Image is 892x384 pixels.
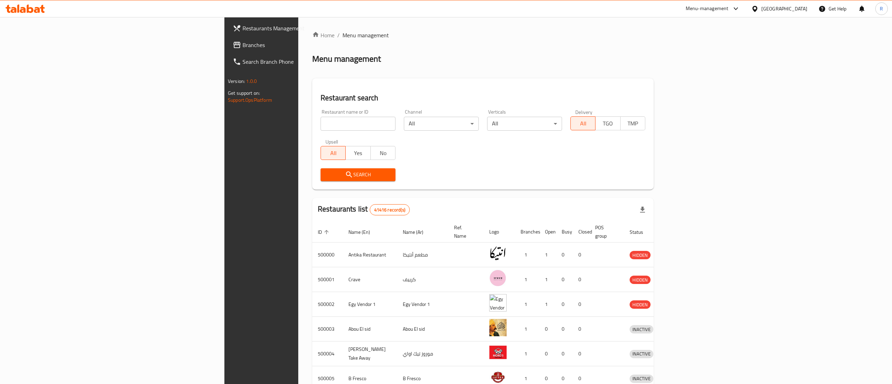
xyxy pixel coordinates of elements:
td: 0 [573,292,590,317]
td: 0 [573,317,590,341]
label: Delivery [575,109,593,114]
th: Logo [484,221,515,243]
span: Status [630,228,652,236]
a: Branches [227,37,374,53]
button: All [570,116,595,130]
td: موروز تيك اواي [397,341,448,366]
td: 1 [515,292,539,317]
button: All [321,146,346,160]
img: Egy Vendor 1 [489,294,507,312]
div: Menu-management [686,5,729,13]
span: INACTIVE [630,350,653,358]
div: All [404,117,479,131]
span: INACTIVE [630,325,653,333]
td: 0 [573,243,590,267]
span: HIDDEN [630,251,651,259]
td: Abou El sid [397,317,448,341]
span: Name (Ar) [403,228,432,236]
span: Name (En) [348,228,379,236]
span: Ref. Name [454,223,475,240]
button: Search [321,168,395,181]
td: 0 [556,317,573,341]
div: HIDDEN [630,300,651,309]
span: All [574,118,593,129]
span: TMP [623,118,643,129]
td: 0 [573,341,590,366]
span: All [324,148,343,158]
button: No [370,146,395,160]
td: 1 [539,267,556,292]
div: Export file [634,201,651,218]
td: 0 [539,317,556,341]
img: Antika Restaurant [489,245,507,262]
th: Busy [556,221,573,243]
td: 1 [515,243,539,267]
td: 0 [556,341,573,366]
a: Search Branch Phone [227,53,374,70]
td: 1 [515,317,539,341]
td: 0 [539,341,556,366]
th: Open [539,221,556,243]
td: 1 [539,292,556,317]
th: Branches [515,221,539,243]
span: Search Branch Phone [243,57,368,66]
td: 0 [556,267,573,292]
button: TGO [595,116,620,130]
span: No [374,148,393,158]
a: Restaurants Management [227,20,374,37]
span: Branches [243,41,368,49]
span: Yes [348,148,368,158]
td: Egy Vendor 1 [397,292,448,317]
img: Moro's Take Away [489,344,507,361]
span: INACTIVE [630,375,653,383]
img: Crave [489,269,507,287]
span: Get support on: [228,89,260,98]
td: 1 [539,243,556,267]
th: Closed [573,221,590,243]
td: 0 [556,243,573,267]
td: 0 [556,292,573,317]
td: مطعم أنتيكا [397,243,448,267]
div: [GEOGRAPHIC_DATA] [761,5,807,13]
input: Search for restaurant name or ID.. [321,117,395,131]
label: Upsell [325,139,338,144]
h2: Restaurant search [321,93,645,103]
td: 0 [573,267,590,292]
h2: Restaurants list [318,204,410,215]
div: All [487,117,562,131]
span: POS group [595,223,616,240]
td: كرييف [397,267,448,292]
span: HIDDEN [630,276,651,284]
span: Restaurants Management [243,24,368,32]
div: Total records count [370,204,410,215]
a: Support.OpsPlatform [228,95,272,105]
span: Version: [228,77,245,86]
span: 1.0.0 [246,77,257,86]
button: TMP [620,116,645,130]
td: 1 [515,267,539,292]
span: HIDDEN [630,301,651,309]
span: TGO [598,118,617,129]
img: Abou El sid [489,319,507,336]
span: 41416 record(s) [370,207,409,213]
button: Yes [345,146,370,160]
nav: breadcrumb [312,31,654,39]
span: R [880,5,883,13]
span: ID [318,228,331,236]
td: 1 [515,341,539,366]
span: Search [326,170,390,179]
